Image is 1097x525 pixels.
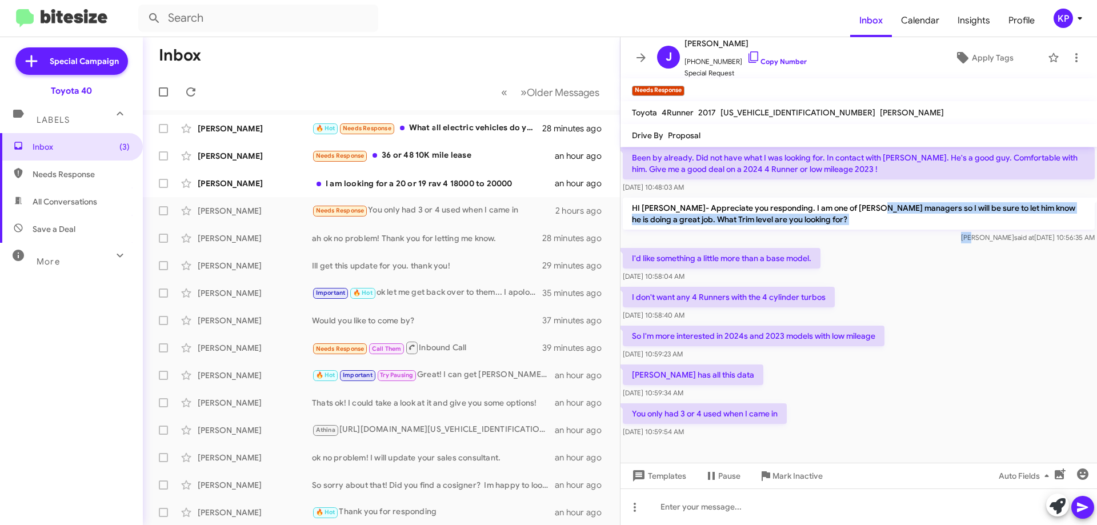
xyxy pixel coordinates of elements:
[316,371,335,379] span: 🔥 Hot
[33,169,130,180] span: Needs Response
[666,48,672,66] span: J
[316,207,365,214] span: Needs Response
[198,287,312,299] div: [PERSON_NAME]
[623,364,763,385] p: [PERSON_NAME] has all this data
[312,233,542,244] div: ah ok no problem! Thank you for letting me know.
[50,55,119,67] span: Special Campaign
[623,388,683,397] span: [DATE] 10:59:34 AM
[312,506,555,519] div: Thank you for responding
[514,81,606,104] button: Next
[880,107,944,118] span: [PERSON_NAME]
[380,371,413,379] span: Try Pausing
[521,85,527,99] span: »
[623,403,787,424] p: You only had 3 or 4 used when I came in
[555,507,611,518] div: an hour ago
[372,345,402,352] span: Call Them
[542,233,611,244] div: 28 minutes ago
[718,466,740,486] span: Pause
[623,198,1095,230] p: HI [PERSON_NAME]- Appreciate you responding. I am one of [PERSON_NAME] managers so I will be sure...
[684,37,807,50] span: [PERSON_NAME]
[990,466,1063,486] button: Auto Fields
[555,479,611,491] div: an hour ago
[750,466,832,486] button: Mark Inactive
[527,86,599,99] span: Older Messages
[555,150,611,162] div: an hour ago
[33,196,97,207] span: All Conversations
[198,397,312,408] div: [PERSON_NAME]
[542,123,611,134] div: 28 minutes ago
[999,466,1054,486] span: Auto Fields
[555,424,611,436] div: an hour ago
[695,466,750,486] button: Pause
[353,289,373,296] span: 🔥 Hot
[343,371,373,379] span: Important
[620,466,695,486] button: Templates
[51,85,92,97] div: Toyota 40
[198,370,312,381] div: [PERSON_NAME]
[1044,9,1084,28] button: KP
[198,424,312,436] div: [PERSON_NAME]
[632,86,684,96] small: Needs Response
[15,47,128,75] a: Special Campaign
[542,342,611,354] div: 39 minutes ago
[623,311,684,319] span: [DATE] 10:58:40 AM
[159,46,201,65] h1: Inbox
[684,50,807,67] span: [PHONE_NUMBER]
[623,272,684,280] span: [DATE] 10:58:04 AM
[198,150,312,162] div: [PERSON_NAME]
[316,426,335,434] span: Athina
[316,152,365,159] span: Needs Response
[312,315,542,326] div: Would you like to come by?
[343,125,391,132] span: Needs Response
[555,452,611,463] div: an hour ago
[138,5,378,32] input: Search
[662,107,694,118] span: 4Runner
[312,452,555,463] div: ok no problem! I will update your sales consultant.
[961,233,1095,242] span: [PERSON_NAME] [DATE] 10:56:35 AM
[312,122,542,135] div: What all electric vehicles do you have available by chance?
[312,204,555,217] div: You only had 3 or 4 used when I came in
[33,223,75,235] span: Save a Deal
[198,123,312,134] div: [PERSON_NAME]
[892,4,948,37] a: Calendar
[632,130,663,141] span: Drive By
[630,466,686,486] span: Templates
[37,115,70,125] span: Labels
[542,287,611,299] div: 35 minutes ago
[623,183,684,191] span: [DATE] 10:48:03 AM
[198,315,312,326] div: [PERSON_NAME]
[198,178,312,189] div: [PERSON_NAME]
[198,205,312,217] div: [PERSON_NAME]
[555,397,611,408] div: an hour ago
[668,130,700,141] span: Proposal
[312,178,555,189] div: I am looking for a 20 or 19 rav 4 18000 to 20000
[312,479,555,491] div: So sorry about that! Did you find a cosigner? Im happy to look back into this for you
[948,4,999,37] a: Insights
[198,507,312,518] div: [PERSON_NAME]
[1014,233,1034,242] span: said at
[542,260,611,271] div: 29 minutes ago
[316,289,346,296] span: Important
[999,4,1044,37] a: Profile
[316,508,335,516] span: 🔥 Hot
[312,260,542,271] div: Ill get this update for you. thank you!
[316,125,335,132] span: 🔥 Hot
[312,149,555,162] div: 36 or 48 10K mile lease
[555,370,611,381] div: an hour ago
[495,81,606,104] nav: Page navigation example
[623,248,820,268] p: I'd like something a little more than a base model.
[698,107,716,118] span: 2017
[119,141,130,153] span: (3)
[494,81,514,104] button: Previous
[555,205,611,217] div: 2 hours ago
[623,350,683,358] span: [DATE] 10:59:23 AM
[623,287,835,307] p: I don't want any 4 Runners with the 4 cylinder turbos
[1054,9,1073,28] div: KP
[312,286,542,299] div: ok let me get back over to them... I apologize.
[198,233,312,244] div: [PERSON_NAME]
[850,4,892,37] span: Inbox
[542,315,611,326] div: 37 minutes ago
